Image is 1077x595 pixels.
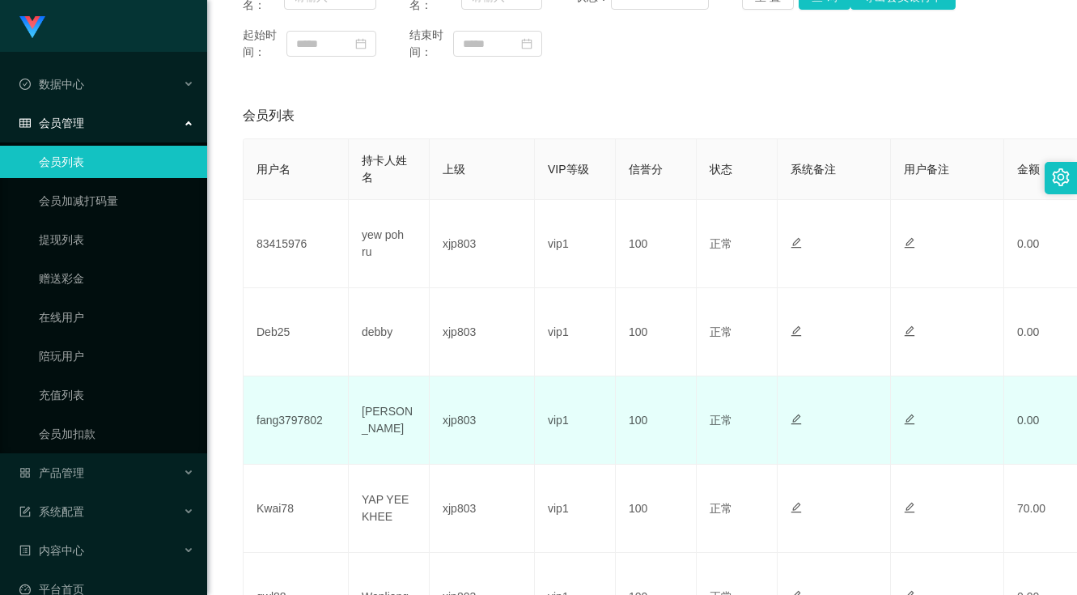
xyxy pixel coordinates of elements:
[409,27,453,61] span: 结束时间：
[39,146,194,178] a: 会员列表
[791,502,802,513] i: 图标: edit
[710,325,732,338] span: 正常
[19,506,31,517] i: 图标: form
[791,163,836,176] span: 系统备注
[710,414,732,427] span: 正常
[904,414,915,425] i: 图标: edit
[244,288,349,376] td: Deb25
[791,325,802,337] i: 图标: edit
[629,163,663,176] span: 信誉分
[710,237,732,250] span: 正常
[1052,168,1070,186] i: 图标: setting
[19,544,84,557] span: 内容中心
[535,200,616,288] td: vip1
[19,545,31,556] i: 图标: profile
[19,16,45,39] img: logo.9652507e.png
[19,505,84,518] span: 系统配置
[349,200,430,288] td: yew poh ru
[535,288,616,376] td: vip1
[535,376,616,465] td: vip1
[443,163,465,176] span: 上级
[39,301,194,334] a: 在线用户
[710,502,732,515] span: 正常
[430,465,535,553] td: xjp803
[19,467,31,478] i: 图标: appstore-o
[430,288,535,376] td: xjp803
[243,106,295,125] span: 会员列表
[521,38,532,49] i: 图标: calendar
[257,163,290,176] span: 用户名
[39,418,194,450] a: 会员加扣款
[243,27,286,61] span: 起始时间：
[616,465,697,553] td: 100
[244,376,349,465] td: fang3797802
[904,163,949,176] span: 用户备注
[904,237,915,249] i: 图标: edit
[349,465,430,553] td: YAP YEE KHEE
[39,185,194,217] a: 会员加减打码量
[19,117,84,130] span: 会员管理
[904,502,915,513] i: 图标: edit
[19,79,31,90] i: 图标: check-circle-o
[19,78,84,91] span: 数据中心
[616,288,697,376] td: 100
[349,288,430,376] td: debby
[710,163,732,176] span: 状态
[39,223,194,256] a: 提现列表
[355,38,367,49] i: 图标: calendar
[19,117,31,129] i: 图标: table
[19,466,84,479] span: 产品管理
[430,200,535,288] td: xjp803
[39,340,194,372] a: 陪玩用户
[39,379,194,411] a: 充值列表
[548,163,589,176] span: VIP等级
[362,154,407,184] span: 持卡人姓名
[904,325,915,337] i: 图标: edit
[535,465,616,553] td: vip1
[791,237,802,249] i: 图标: edit
[39,262,194,295] a: 赠送彩金
[349,376,430,465] td: [PERSON_NAME]
[244,200,349,288] td: 83415976
[616,376,697,465] td: 100
[244,465,349,553] td: Kwai78
[1017,163,1040,176] span: 金额
[616,200,697,288] td: 100
[430,376,535,465] td: xjp803
[791,414,802,425] i: 图标: edit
